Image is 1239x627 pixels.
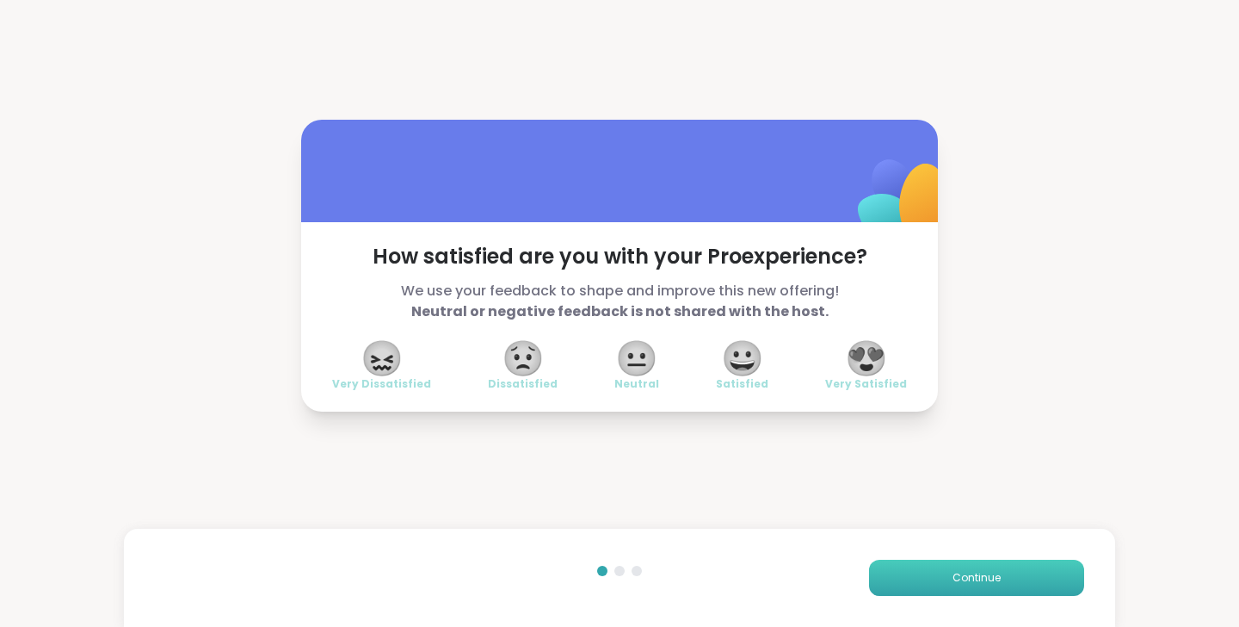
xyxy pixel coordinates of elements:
span: 😟 [502,343,545,374]
button: Continue [869,560,1084,596]
span: 😍 [845,343,888,374]
b: Neutral or negative feedback is not shared with the host. [411,301,829,321]
span: 😀 [721,343,764,374]
span: 😐 [615,343,658,374]
span: Very Satisfied [825,377,907,391]
span: We use your feedback to shape and improve this new offering! [332,281,907,322]
span: Neutral [614,377,659,391]
span: Continue [952,570,1001,586]
span: 😖 [361,343,404,374]
img: ShareWell Logomark [817,115,989,286]
span: Dissatisfied [488,377,558,391]
span: Very Dissatisfied [332,377,431,391]
span: Satisfied [716,377,768,391]
span: How satisfied are you with your Pro experience? [332,243,907,270]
